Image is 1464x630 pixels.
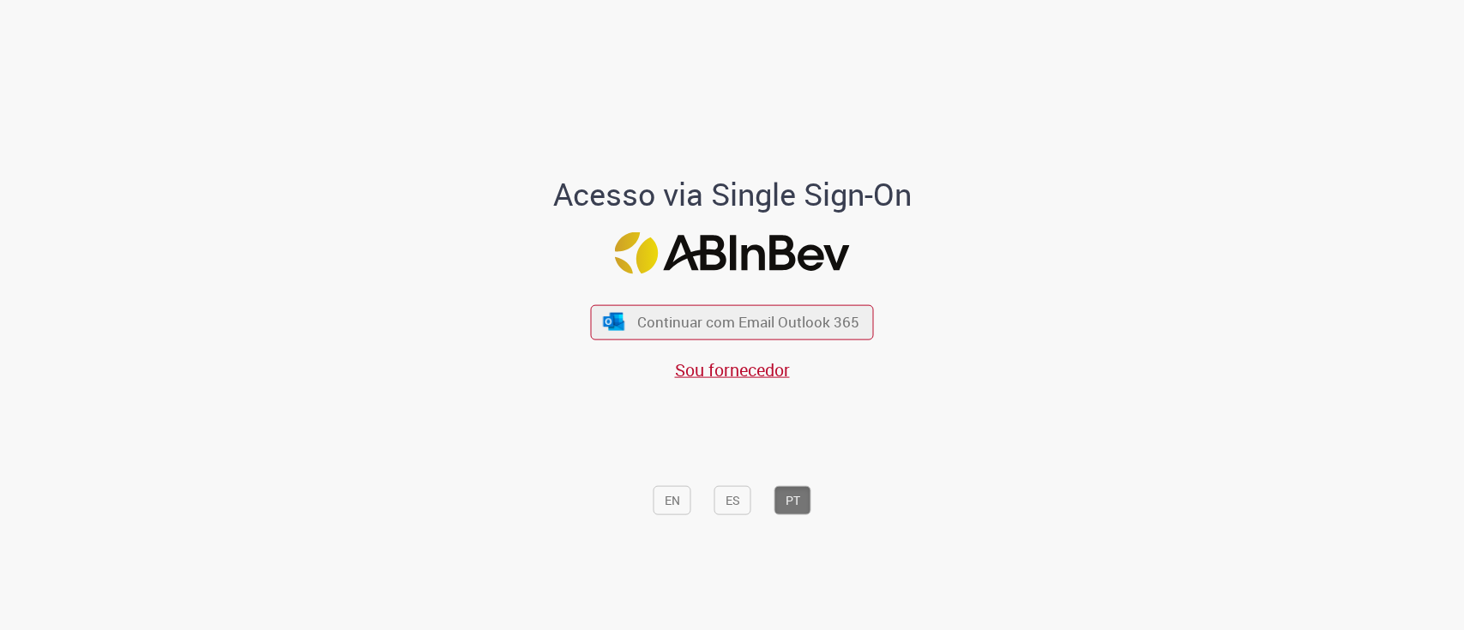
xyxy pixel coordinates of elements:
[714,486,751,515] button: ES
[591,304,874,339] button: ícone Azure/Microsoft 360 Continuar com Email Outlook 365
[654,486,691,515] button: EN
[675,358,790,381] a: Sou fornecedor
[615,232,850,274] img: Logo ABInBev
[494,177,970,212] h1: Acesso via Single Sign-On
[601,313,625,331] img: ícone Azure/Microsoft 360
[774,486,811,515] button: PT
[637,312,859,332] span: Continuar com Email Outlook 365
